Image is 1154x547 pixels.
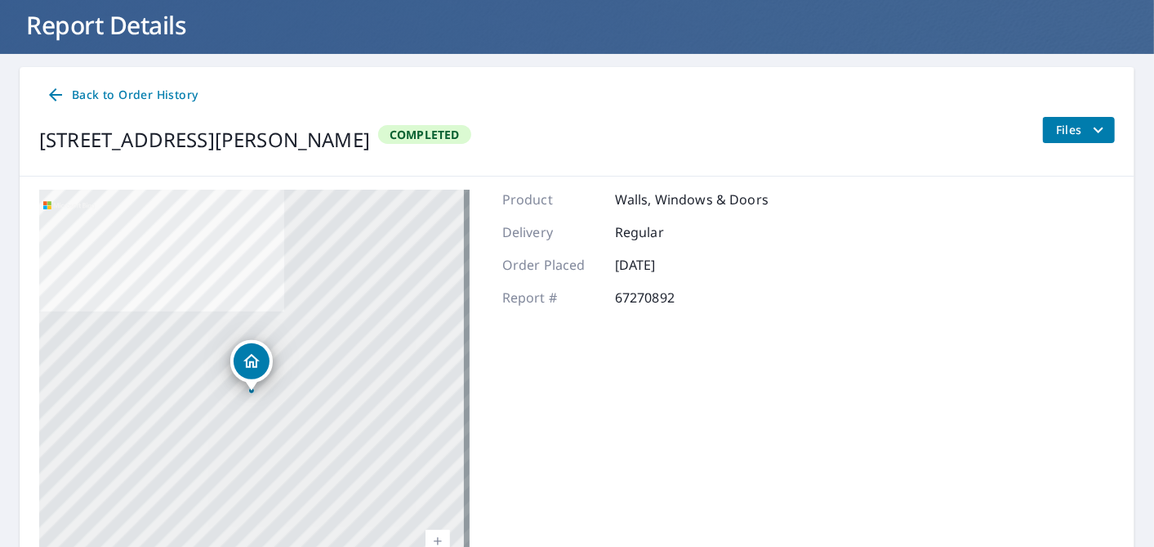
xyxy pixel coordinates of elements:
[615,222,713,242] p: Regular
[502,255,600,275] p: Order Placed
[502,288,600,307] p: Report #
[230,340,273,391] div: Dropped pin, building 1, Residential property, 9840 James Rd SW Rochester, WA 98579
[39,80,204,110] a: Back to Order History
[39,125,370,155] div: [STREET_ADDRESS][PERSON_NAME]
[615,190,769,209] p: Walls, Windows & Doors
[502,222,600,242] p: Delivery
[380,127,470,142] span: Completed
[1042,117,1115,143] button: filesDropdownBtn-67270892
[20,8,1134,42] h1: Report Details
[615,255,713,275] p: [DATE]
[615,288,713,307] p: 67270892
[502,190,600,209] p: Product
[1056,120,1108,140] span: Files
[46,85,198,105] span: Back to Order History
